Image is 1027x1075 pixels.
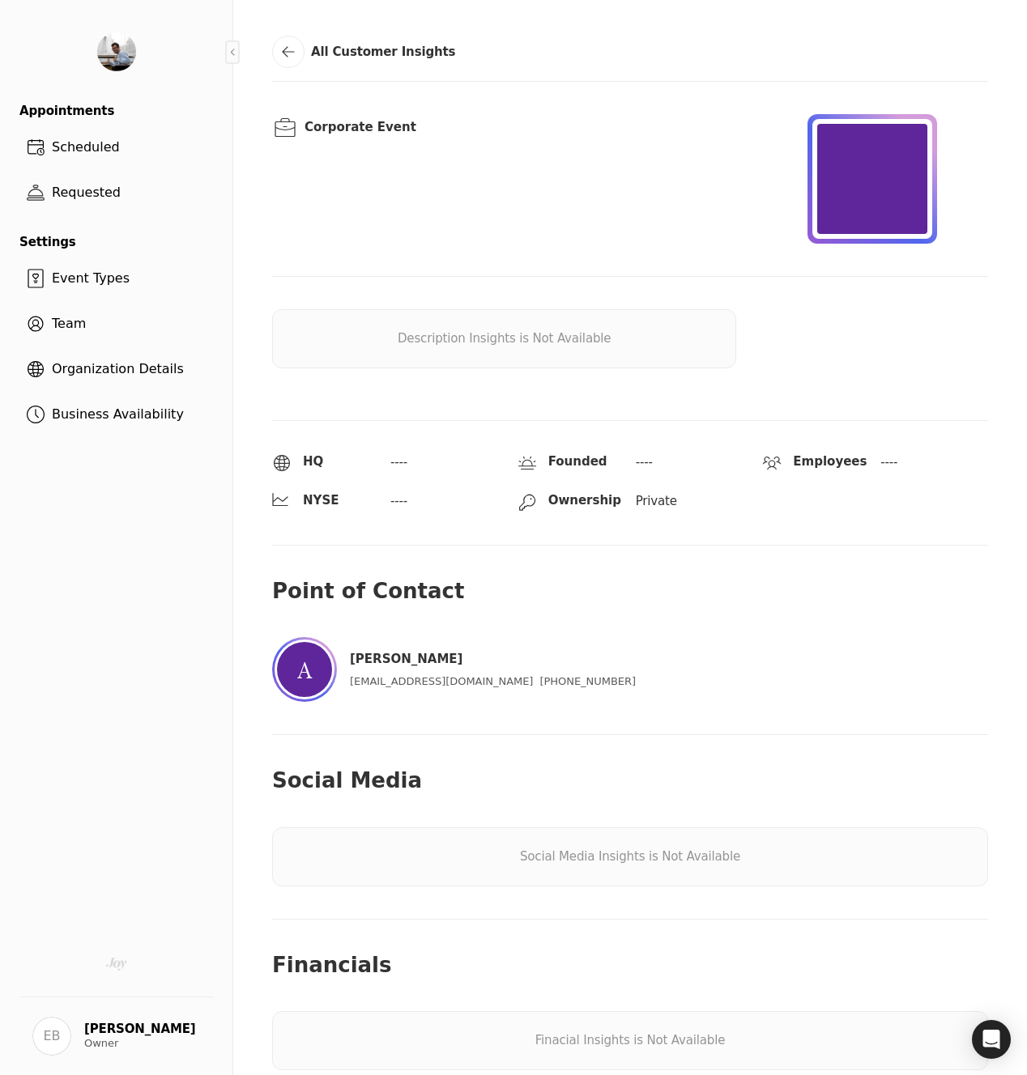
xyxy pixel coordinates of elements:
[19,308,214,340] a: Team
[272,1011,988,1070] div: Finacial Insights is Not Available
[45,185,127,200] span: Requested
[19,235,213,249] h3: Settings
[350,674,533,689] a: [EMAIL_ADDRESS][DOMAIN_NAME]
[303,453,384,473] div: HQ
[19,131,214,164] a: Scheduled
[880,453,897,473] div: ----
[45,270,136,286] span: Event Types
[305,119,416,136] label: Corporate Event
[272,578,988,605] div: Point of Contact
[45,139,126,155] span: Scheduled
[390,492,407,511] div: ----
[272,767,988,795] div: Social Media
[303,493,339,508] span: NYSE
[272,309,736,368] div: Description Insights is Not Available
[539,674,636,689] a: [PHONE_NUMBER]
[793,453,874,473] div: Employees
[272,952,988,979] div: Financials
[548,492,629,512] div: Ownership
[350,651,732,668] div: [PERSON_NAME]
[272,36,455,68] button: All Customer Insights
[548,453,629,473] div: Founded
[390,453,407,473] div: ----
[636,453,653,473] div: ----
[84,1022,196,1036] div: [PERSON_NAME]
[972,1020,1011,1059] div: Open Intercom Messenger
[45,361,190,376] span: Organization Details
[19,398,214,431] a: Business Availability
[19,353,214,385] a: Organization Details
[84,1036,196,1051] div: Owner
[311,45,455,59] div: All Customer Insights
[277,642,332,697] span: A
[45,406,190,422] span: Business Availability
[19,262,214,295] a: Event Types
[272,827,988,886] div: Social Media Insights is Not Available
[32,1017,71,1056] span: EB
[19,104,213,118] h3: Appointments
[19,176,214,209] a: Requested
[97,32,136,71] img: Vendor Avatar
[45,316,92,331] span: Team
[636,492,677,512] div: Private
